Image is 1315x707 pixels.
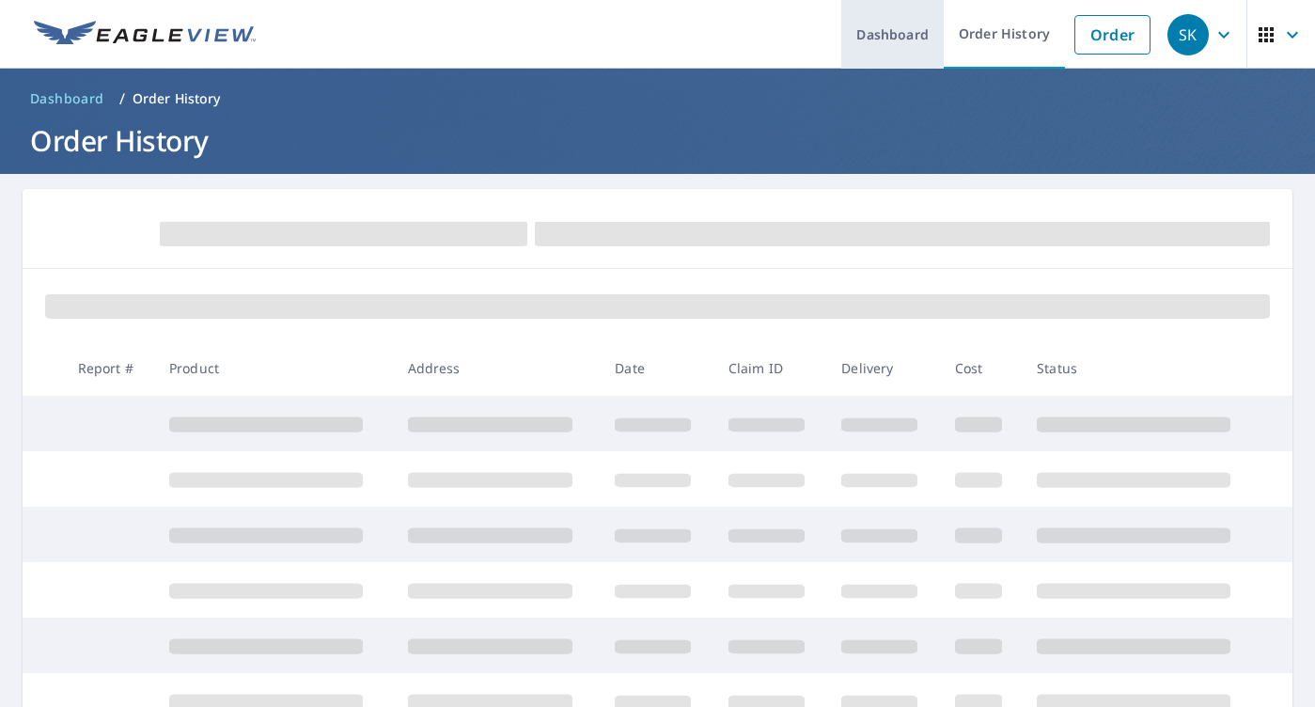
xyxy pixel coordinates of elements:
li: / [119,87,125,110]
div: SK [1167,14,1209,55]
th: Cost [940,340,1023,396]
th: Address [393,340,601,396]
nav: breadcrumb [23,84,1292,114]
th: Date [600,340,712,396]
h1: Order History [23,121,1292,160]
th: Delivery [826,340,939,396]
a: Order [1074,15,1151,55]
th: Product [154,340,392,396]
img: EV Logo [34,21,256,49]
p: Order History [133,89,221,108]
span: Dashboard [30,89,104,108]
th: Claim ID [713,340,826,396]
th: Status [1022,340,1260,396]
a: Dashboard [23,84,112,114]
th: Report # [63,340,154,396]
